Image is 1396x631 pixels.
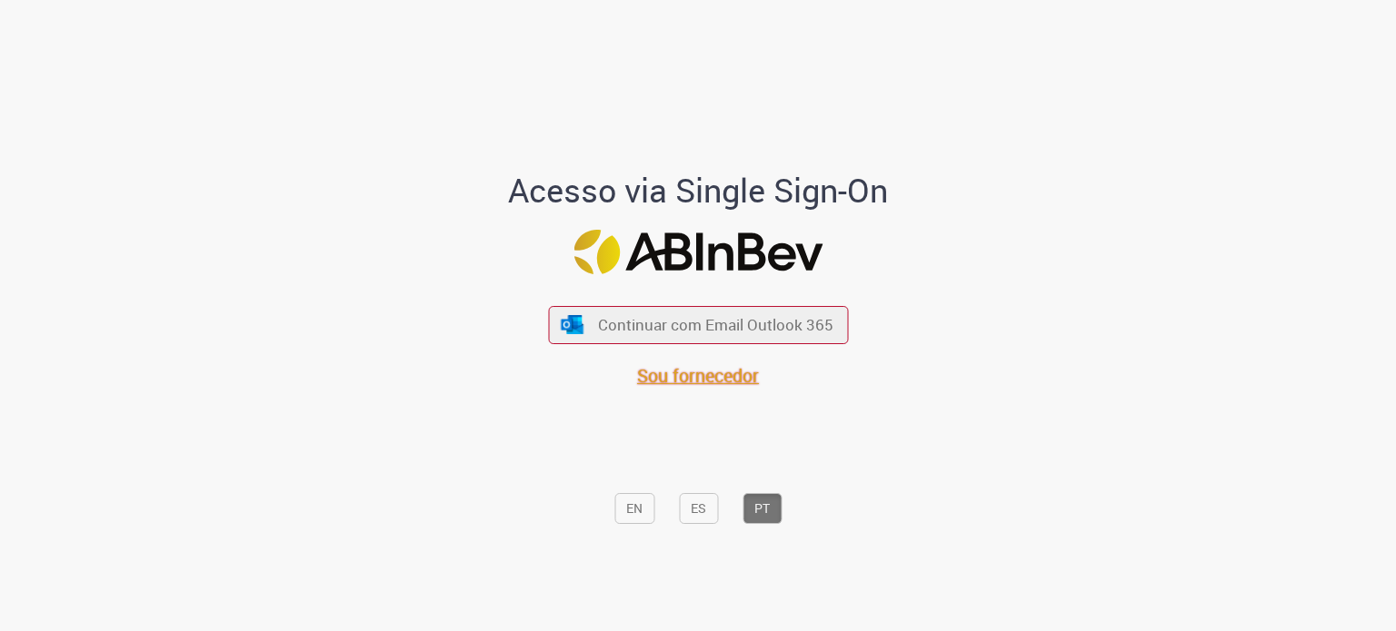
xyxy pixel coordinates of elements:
button: ícone Azure/Microsoft 360 Continuar com Email Outlook 365 [548,306,848,343]
img: ícone Azure/Microsoft 360 [560,315,585,334]
span: Continuar com Email Outlook 365 [598,314,833,335]
a: Sou fornecedor [637,363,759,388]
h1: Acesso via Single Sign-On [446,173,951,209]
button: ES [679,493,718,524]
img: Logo ABInBev [573,230,823,274]
button: PT [743,493,782,524]
button: EN [614,493,654,524]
